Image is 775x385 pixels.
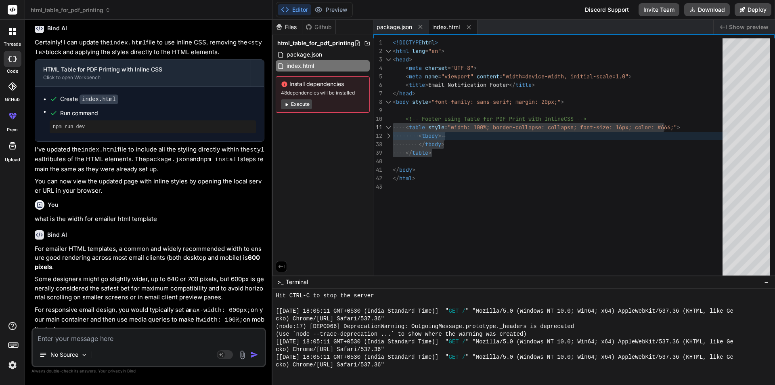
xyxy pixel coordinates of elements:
span: > [441,47,444,55]
span: head [399,90,412,97]
div: 40 [373,157,382,166]
span: privacy [108,368,123,373]
span: head [396,56,409,63]
span: tbody [425,141,441,148]
span: </ [393,166,399,173]
button: Invite Team [639,3,679,16]
img: attachment [238,350,247,360]
span: "en" [428,47,441,55]
label: prem [7,126,18,133]
div: Files [272,23,302,31]
span: > [441,141,444,148]
div: 7 [373,89,382,98]
code: index.html [110,40,146,46]
div: 1 [373,38,382,47]
span: body [396,98,409,105]
span: </ [393,175,399,182]
span: body [399,166,412,173]
button: − [762,276,770,288]
div: 39 [373,149,382,157]
span: </ [393,90,399,97]
span: index.html [286,61,315,71]
span: = [499,73,503,80]
h6: Bind AI [47,231,67,239]
span: : 16px; color: #666;" [609,124,677,131]
span: 48 dependencies will be installed [281,90,364,96]
span: > [412,90,415,97]
div: Github [302,23,335,31]
div: 4 [373,64,382,72]
span: package.json [286,50,323,59]
p: You can now view the updated page with inline styles by opening the local server URL in your brow... [35,177,264,195]
span: > [435,39,438,46]
div: 41 [373,166,382,174]
span: = [438,73,441,80]
span: = [428,98,431,105]
span: meta [409,73,422,80]
span: </ [419,141,425,148]
pre: npm run dev [53,124,253,130]
span: < [393,47,396,55]
span: package.json [377,23,412,31]
span: cko) Chrome/[URL] Safari/537.36" [276,346,384,353]
span: > [428,149,431,156]
span: title [515,81,532,88]
span: = [444,124,448,131]
div: Click to collapse the range. [383,55,394,64]
span: > [628,73,632,80]
span: > [425,81,428,88]
span: > [532,81,535,88]
div: Click to open Workbench [43,74,243,81]
span: < [393,56,396,63]
span: title [409,81,425,88]
span: "font-family: sans-serif; margin: 20px;" [431,98,561,105]
span: table [412,149,428,156]
div: Click to collapse the range. [383,47,394,55]
label: threads [4,41,21,48]
p: what is the width for emailer html template [35,215,264,224]
div: 43 [373,183,382,191]
span: html_table_for_pdf_printing [31,6,111,14]
span: content [477,73,499,80]
span: [[DATE] 18:05:11 GMT+0530 (India Standard Time)] " [276,307,448,315]
span: > [677,124,680,131]
span: CSS --> [564,115,586,122]
span: " "Mozilla/5.0 (Windows NT 10.0; Win64; x64) AppleWebKit/537.36 (KHTML, like Ge [465,307,733,315]
span: "width=device-width, initial-scale=1.0" [503,73,628,80]
button: Execute [281,99,312,109]
img: settings [6,358,19,372]
div: HTML Table for PDF Printing with Inline CSS [43,65,243,74]
span: charset [425,64,448,72]
span: style [412,98,428,105]
span: >_ [277,278,283,286]
span: </ [406,149,412,156]
span: / [462,353,465,361]
img: icon [250,351,258,359]
span: </ [509,81,515,88]
span: GET [448,307,459,315]
span: lang [412,47,425,55]
span: style [428,124,444,131]
button: HTML Table for PDF Printing with Inline CSSClick to open Workbench [35,60,251,86]
h6: Bind AI [47,24,67,32]
div: 5 [373,72,382,81]
div: 10 [373,115,382,123]
img: Pick Models [81,351,88,358]
span: > [473,64,477,72]
p: Always double-check its answers. Your in Bind [31,367,266,375]
span: name [425,73,438,80]
div: 38 [373,140,382,149]
span: < [393,98,396,105]
span: > [412,175,415,182]
label: code [7,68,18,75]
span: GET [448,353,459,361]
span: (Use `node --trace-deprecation ...` to show where the warning was created) [276,330,526,338]
button: Preview [311,4,351,15]
span: cko) Chrome/[URL] Safari/537.36" [276,315,384,323]
span: table [409,124,425,131]
label: Upload [5,156,20,163]
span: meta [409,64,422,72]
span: Run command [60,109,256,117]
span: " "Mozilla/5.0 (Windows NT 10.0; Win64; x64) AppleWebKit/537.36 (KHTML, like Ge [465,338,733,346]
span: < [406,73,409,80]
